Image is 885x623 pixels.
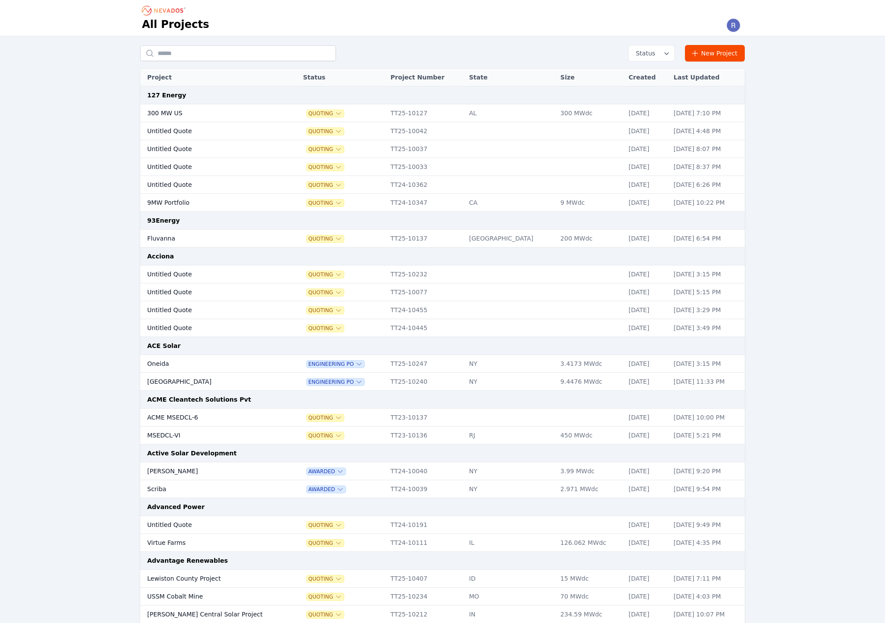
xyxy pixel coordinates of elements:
td: TT24-10455 [386,301,465,319]
th: Size [556,69,624,86]
th: State [465,69,556,86]
td: 15 MWdc [556,570,624,588]
button: Quoting [307,575,344,582]
span: Quoting [307,307,344,314]
td: NY [465,462,556,480]
button: Awarded [307,468,346,475]
td: ID [465,570,556,588]
td: 93Energy [140,212,745,230]
th: Project Number [386,69,465,86]
tr: Untitled QuoteQuotingTT24-10445[DATE][DATE] 3:49 PM [140,319,745,337]
td: IL [465,534,556,552]
span: Engineering PO [307,361,364,368]
td: [DATE] [624,230,669,248]
td: Untitled Quote [140,265,277,283]
tr: MSEDCL-VIQuotingTT23-10136RJ450 MWdc[DATE][DATE] 5:21 PM [140,427,745,444]
td: [DATE] [624,319,669,337]
span: Quoting [307,200,344,207]
td: TT25-10137 [386,230,465,248]
button: Quoting [307,182,344,189]
button: Quoting [307,164,344,171]
td: [DATE] 3:29 PM [669,301,745,319]
tr: ScribaAwardedTT24-10039NY2.971 MWdc[DATE][DATE] 9:54 PM [140,480,745,498]
button: Quoting [307,128,344,135]
td: Lewiston County Project [140,570,277,588]
button: Quoting [307,522,344,529]
td: [DATE] [624,122,669,140]
td: [GEOGRAPHIC_DATA] [140,373,277,391]
td: [DATE] [624,158,669,176]
td: [DATE] 6:26 PM [669,176,745,194]
td: 9MW Portfolio [140,194,277,212]
td: 450 MWdc [556,427,624,444]
td: [DATE] 9:20 PM [669,462,745,480]
td: [DATE] [624,373,669,391]
td: Virtue Farms [140,534,277,552]
td: [DATE] 7:11 PM [669,570,745,588]
td: TT25-10037 [386,140,465,158]
td: 9.4476 MWdc [556,373,624,391]
button: Status [629,45,674,61]
button: Quoting [307,289,344,296]
td: [DATE] 5:15 PM [669,283,745,301]
tr: Untitled QuoteQuotingTT24-10191[DATE][DATE] 9:49 PM [140,516,745,534]
th: Project [140,69,277,86]
td: 200 MWdc [556,230,624,248]
td: Untitled Quote [140,158,277,176]
td: Advanced Power [140,498,745,516]
td: NY [465,355,556,373]
td: [DATE] 9:54 PM [669,480,745,498]
td: TT25-10042 [386,122,465,140]
td: [DATE] [624,409,669,427]
td: TT24-10040 [386,462,465,480]
td: Oneida [140,355,277,373]
td: [DATE] [624,480,669,498]
img: Riley Caron [726,18,740,32]
td: Active Solar Development [140,444,745,462]
th: Last Updated [669,69,745,86]
td: [DATE] 5:21 PM [669,427,745,444]
td: MO [465,588,556,606]
td: TT25-10247 [386,355,465,373]
td: TT25-10407 [386,570,465,588]
td: TT23-10137 [386,409,465,427]
td: TT25-10232 [386,265,465,283]
td: TT24-10362 [386,176,465,194]
td: Scriba [140,480,277,498]
td: 3.4173 MWdc [556,355,624,373]
td: Acciona [140,248,745,265]
td: Untitled Quote [140,319,277,337]
button: Quoting [307,540,344,547]
td: [DATE] 3:15 PM [669,265,745,283]
tr: Untitled QuoteQuotingTT25-10033[DATE][DATE] 8:37 PM [140,158,745,176]
td: [DATE] [624,427,669,444]
nav: Breadcrumb [142,3,188,17]
tr: [PERSON_NAME]AwardedTT24-10040NY3.99 MWdc[DATE][DATE] 9:20 PM [140,462,745,480]
span: Quoting [307,235,344,242]
td: [DATE] [624,301,669,319]
button: Quoting [307,146,344,153]
td: NY [465,480,556,498]
td: TT25-10127 [386,104,465,122]
tr: Untitled QuoteQuotingTT24-10455[DATE][DATE] 3:29 PM [140,301,745,319]
td: [DATE] [624,194,669,212]
td: Untitled Quote [140,122,277,140]
td: 300 MW US [140,104,277,122]
button: Quoting [307,110,344,117]
td: [DATE] 3:15 PM [669,355,745,373]
span: Quoting [307,414,344,421]
tr: FluvannaQuotingTT25-10137[GEOGRAPHIC_DATA]200 MWdc[DATE][DATE] 6:54 PM [140,230,745,248]
td: [DATE] 3:49 PM [669,319,745,337]
button: Quoting [307,271,344,278]
tr: 9MW PortfolioQuotingTT24-10347CA9 MWdc[DATE][DATE] 10:22 PM [140,194,745,212]
td: [DATE] 4:48 PM [669,122,745,140]
td: 126.062 MWdc [556,534,624,552]
td: [DATE] 10:00 PM [669,409,745,427]
td: TT25-10240 [386,373,465,391]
